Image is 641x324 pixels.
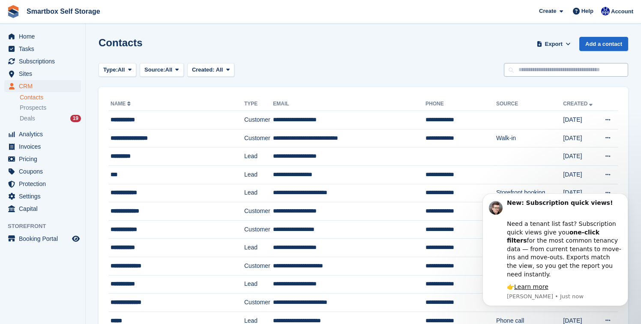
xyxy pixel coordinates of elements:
span: Deals [20,114,35,123]
a: menu [4,165,81,177]
td: Lead [244,239,273,257]
span: Help [581,7,593,15]
td: Customer [244,294,273,312]
a: Created [563,101,594,107]
td: Lead [244,275,273,294]
span: Home [19,30,70,42]
a: Add a contact [579,37,628,51]
a: Prospects [20,103,81,112]
span: Settings [19,190,70,202]
a: menu [4,233,81,245]
th: Type [244,97,273,111]
h1: Contacts [99,37,143,48]
span: Analytics [19,128,70,140]
button: Type: All [99,63,136,77]
td: [DATE] [563,184,598,202]
td: Customer [244,111,273,129]
div: 19 [70,115,81,122]
span: Pricing [19,153,70,165]
a: Preview store [71,234,81,244]
span: Sites [19,68,70,80]
td: [DATE] [563,111,598,129]
button: Source: All [140,63,184,77]
a: menu [4,178,81,190]
td: Customer [244,129,273,147]
span: Invoices [19,141,70,153]
span: Tasks [19,43,70,55]
a: Contacts [20,93,81,102]
span: Coupons [19,165,70,177]
span: Created: [192,66,215,73]
td: [DATE] [563,165,598,184]
span: CRM [19,80,70,92]
span: Create [539,7,556,15]
a: Deals 19 [20,114,81,123]
span: Source: [144,66,165,74]
td: Walk-in [496,129,563,147]
td: [DATE] [563,147,598,166]
td: Customer [244,257,273,275]
a: menu [4,128,81,140]
td: [DATE] [563,129,598,147]
th: Phone [425,97,496,111]
a: Name [111,101,132,107]
a: Smartbox Self Storage [23,4,104,18]
a: menu [4,203,81,215]
span: Prospects [20,104,46,112]
th: Source [496,97,563,111]
button: Export [535,37,572,51]
span: Account [611,7,633,16]
span: Protection [19,178,70,190]
td: Lead [244,165,273,184]
td: Lead [244,147,273,166]
img: stora-icon-8386f47178a22dfd0bd8f6a31ec36ba5ce8667c1dd55bd0f319d3a0aa187defe.svg [7,5,20,18]
span: Storefront [8,222,85,231]
span: Capital [19,203,70,215]
a: menu [4,30,81,42]
a: menu [4,80,81,92]
a: menu [4,68,81,80]
span: All [165,66,173,74]
span: Export [545,40,563,48]
a: menu [4,43,81,55]
span: All [118,66,125,74]
th: Email [273,97,425,111]
a: menu [4,141,81,153]
span: Type: [103,66,118,74]
td: Storefront booking [496,184,563,202]
a: menu [4,153,81,165]
img: Mary Canham [601,7,610,15]
td: Customer [244,202,273,221]
span: Subscriptions [19,55,70,67]
button: Created: All [187,63,234,77]
span: All [216,66,223,73]
td: Lead [244,184,273,202]
td: Customer [244,220,273,239]
a: menu [4,190,81,202]
span: Booking Portal [19,233,70,245]
a: menu [4,55,81,67]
